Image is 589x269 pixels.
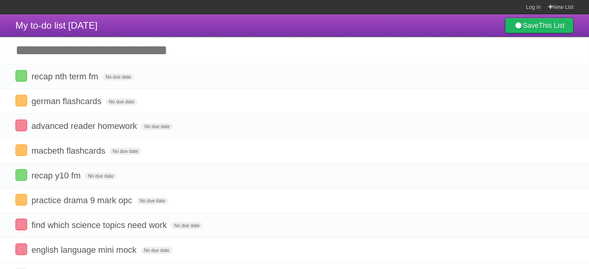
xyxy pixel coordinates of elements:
span: german flashcards [31,96,103,106]
span: No due date [103,74,134,81]
span: No due date [137,197,168,204]
span: english language mini mock [31,245,139,255]
span: No due date [110,148,141,155]
span: practice drama 9 mark opc [31,195,134,205]
label: Done [15,120,27,131]
span: find which science topics need work [31,220,169,230]
span: No due date [85,173,116,180]
span: recap y10 fm [31,171,82,180]
span: No due date [141,123,173,130]
span: macbeth flashcards [31,146,107,156]
label: Done [15,219,27,230]
span: No due date [106,98,137,105]
label: Done [15,169,27,181]
span: No due date [171,222,203,229]
b: This List [539,22,565,29]
span: No due date [141,247,172,254]
label: Done [15,243,27,255]
label: Done [15,194,27,206]
a: SaveThis List [505,18,574,33]
label: Done [15,95,27,106]
label: Done [15,144,27,156]
label: Done [15,70,27,82]
span: recap nth term fm [31,72,100,81]
span: My to-do list [DATE] [15,20,98,31]
span: advanced reader homework [31,121,139,131]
